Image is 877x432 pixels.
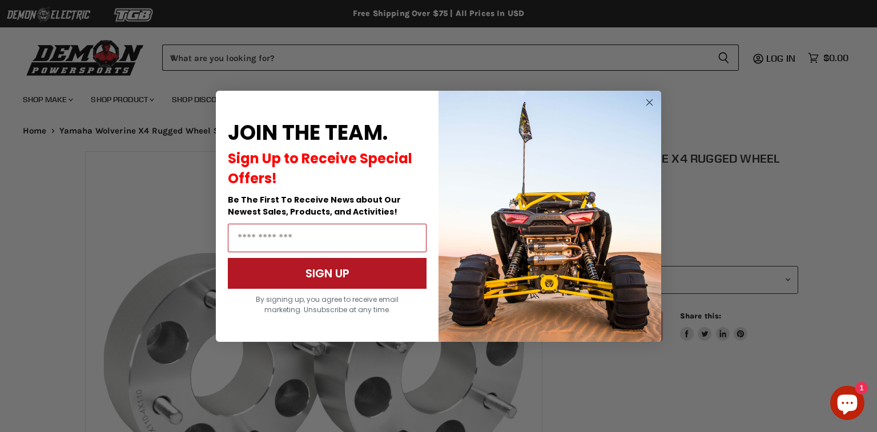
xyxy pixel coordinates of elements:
[228,194,401,217] span: Be The First To Receive News about Our Newest Sales, Products, and Activities!
[228,118,388,147] span: JOIN THE TEAM.
[827,386,868,423] inbox-online-store-chat: Shopify online store chat
[256,294,399,314] span: By signing up, you agree to receive email marketing. Unsubscribe at any time.
[228,258,427,289] button: SIGN UP
[228,149,412,188] span: Sign Up to Receive Special Offers!
[228,224,427,252] input: Email Address
[642,95,657,110] button: Close dialog
[438,91,661,342] img: a9095488-b6e7-41ba-879d-588abfab540b.jpeg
